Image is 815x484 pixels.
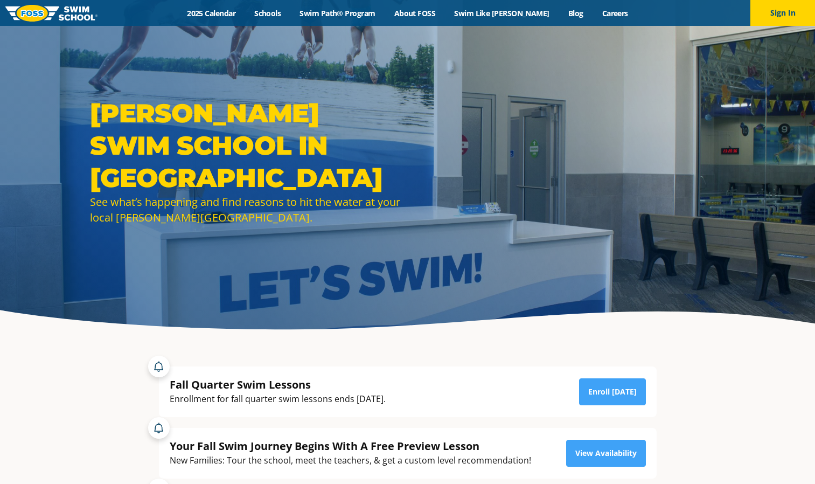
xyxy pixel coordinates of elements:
div: Fall Quarter Swim Lessons [170,377,386,392]
a: 2025 Calendar [178,8,245,18]
div: Enrollment for fall quarter swim lessons ends [DATE]. [170,392,386,406]
a: About FOSS [385,8,445,18]
a: Swim Path® Program [290,8,385,18]
a: Swim Like [PERSON_NAME] [445,8,559,18]
a: Schools [245,8,290,18]
div: See what’s happening and find reasons to hit the water at your local [PERSON_NAME][GEOGRAPHIC_DATA]. [90,194,402,225]
a: View Availability [566,440,646,467]
a: Careers [593,8,637,18]
div: Your Fall Swim Journey Begins With A Free Preview Lesson [170,439,531,453]
img: FOSS Swim School Logo [5,5,97,22]
div: New Families: Tour the school, meet the teachers, & get a custom level recommendation! [170,453,531,468]
h1: [PERSON_NAME] Swim School in [GEOGRAPHIC_DATA] [90,97,402,194]
a: Enroll [DATE] [579,378,646,405]
a: Blog [559,8,593,18]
